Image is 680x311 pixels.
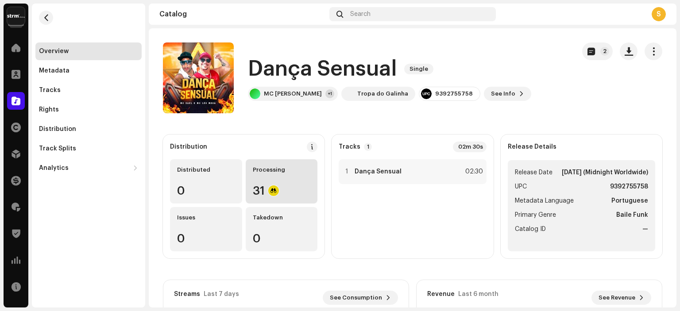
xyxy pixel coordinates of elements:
span: Metadata Language [515,196,574,206]
span: Primary Genre [515,210,556,220]
button: See Consumption [323,291,398,305]
strong: Baile Funk [616,210,648,220]
div: Track Splits [39,145,76,152]
re-m-nav-item: Metadata [35,62,142,80]
div: Analytics [39,165,69,172]
span: Search [350,11,371,18]
div: Distribution [170,143,207,150]
div: Overview [39,48,69,55]
button: See Info [484,87,531,101]
div: Distributed [177,166,235,173]
div: 02:30 [464,166,483,177]
div: Rights [39,106,59,113]
div: Takedown [253,214,311,221]
div: Distribution [39,126,76,133]
div: +1 [325,89,334,98]
h1: Dança Sensual [248,55,397,83]
re-m-nav-item: Distribution [35,120,142,138]
span: See Consumption [330,289,382,307]
re-m-nav-item: Track Splits [35,140,142,157]
strong: Tracks [339,143,360,150]
div: Tropa do Galinha [357,90,408,97]
img: 408b884b-546b-4518-8448-1008f9c76b02 [7,7,25,25]
strong: Release Details [508,143,556,150]
div: Last 7 days [204,291,239,298]
div: Revenue [427,291,455,298]
div: Processing [253,166,311,173]
re-m-nav-dropdown: Analytics [35,159,142,177]
strong: 9392755758 [610,181,648,192]
span: See Revenue [599,289,635,307]
div: S [652,7,666,21]
div: Catalog [159,11,326,18]
re-m-nav-item: Overview [35,42,142,60]
span: See Info [491,85,515,103]
div: Tracks [39,87,61,94]
strong: [DATE] (Midnight Worldwide) [562,167,648,178]
strong: Dança Sensual [355,168,402,175]
span: UPC [515,181,527,192]
div: Metadata [39,67,70,74]
span: Release Date [515,167,552,178]
re-m-nav-item: Tracks [35,81,142,99]
div: Issues [177,214,235,221]
p-badge: 2 [600,47,609,56]
div: Streams [174,291,200,298]
span: Catalog ID [515,224,546,234]
span: Single [404,64,433,74]
div: MC [PERSON_NAME] [264,90,322,97]
div: 02m 30s [453,142,487,152]
img: c12463d4-b8b0-4659-8bc0-1aaeb3dee4aa [343,88,354,99]
strong: Portuguese [611,196,648,206]
button: 2 [582,42,613,60]
p-badge: 1 [364,143,372,151]
button: See Revenue [591,291,651,305]
strong: — [642,224,648,234]
re-m-nav-item: Rights [35,101,142,119]
div: Last 6 month [458,291,498,298]
div: 9392755758 [435,90,473,97]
